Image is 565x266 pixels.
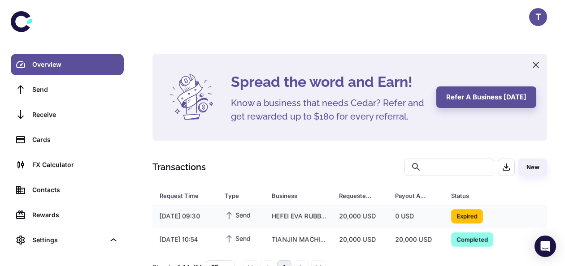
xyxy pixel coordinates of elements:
a: Cards [11,129,124,150]
div: Receive [32,110,118,120]
div: 20,000 USD [332,231,388,248]
div: Status [451,189,507,202]
span: Expired [451,211,483,220]
div: Type [225,189,249,202]
a: Rewards [11,204,124,226]
a: Overview [11,54,124,75]
div: 0 USD [388,208,444,225]
button: T [529,8,547,26]
span: Send [225,233,251,243]
a: Receive [11,104,124,125]
span: Request Time [160,189,214,202]
div: 20,000 USD [388,231,444,248]
span: Send [225,210,251,220]
span: Payout Amount [395,189,440,202]
div: Contacts [32,185,118,195]
button: Refer a business [DATE] [436,86,536,108]
div: [DATE] 09:30 [152,208,217,225]
a: FX Calculator [11,154,124,176]
div: [DATE] 10:54 [152,231,217,248]
div: 20,000 USD [332,208,388,225]
div: Payout Amount [395,189,429,202]
div: Request Time [160,189,202,202]
div: Open Intercom Messenger [535,236,556,257]
div: Settings [32,235,105,245]
h4: Spread the word and Earn! [231,71,426,93]
h5: Know a business that needs Cedar? Refer and get rewarded up to $180 for every referral. [231,96,426,123]
div: Settings [11,229,124,251]
span: Requested Amount [339,189,384,202]
div: Requested Amount [339,189,373,202]
span: Type [225,189,261,202]
button: New [518,159,547,176]
div: Send [32,85,118,94]
div: TIANJIN MACHINERY AND ELECTRIC EQUIPMENT IMP AND EXP CO LTD [265,231,332,248]
h1: Transactions [152,160,206,174]
span: Completed [451,235,493,244]
div: HEFEI EVA RUBBER MANUFACTURER CO., LTD [265,208,332,225]
a: Send [11,79,124,100]
span: Status [451,189,519,202]
a: Contacts [11,179,124,201]
div: FX Calculator [32,160,118,170]
div: Overview [32,60,118,69]
div: Rewards [32,210,118,220]
div: Cards [32,135,118,145]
